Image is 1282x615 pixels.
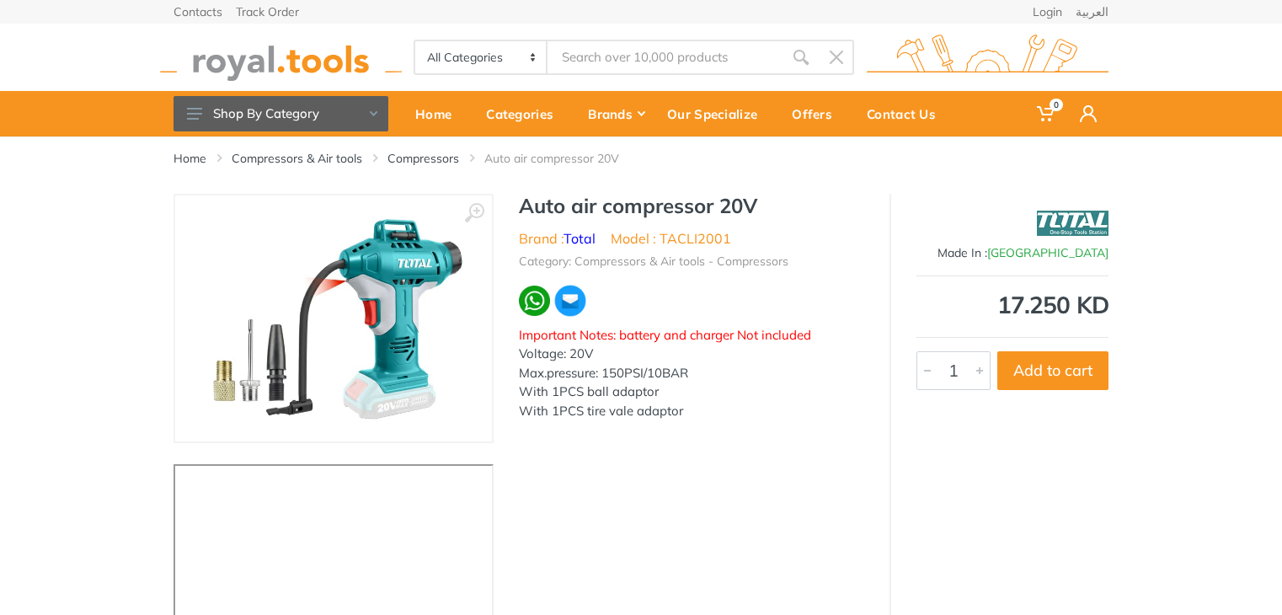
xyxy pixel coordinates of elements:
[519,327,811,343] span: Important Notes: battery and charger Not included
[564,230,596,247] a: Total
[576,96,655,131] div: Brands
[474,91,576,136] a: Categories
[519,286,550,317] img: wa.webp
[1033,6,1062,18] a: Login
[548,40,783,75] input: Site search
[987,245,1108,260] span: [GEOGRAPHIC_DATA]
[1037,202,1108,244] img: Total
[474,96,576,131] div: Categories
[1076,6,1108,18] a: العربية
[519,228,596,249] li: Brand :
[236,6,299,18] a: Track Order
[519,345,864,364] div: Voltage: 20V
[174,6,222,18] a: Contacts
[203,212,464,425] img: Royal Tools - Auto air compressor 20V
[855,91,959,136] a: Contact Us
[780,91,855,136] a: Offers
[174,150,1108,167] nav: breadcrumb
[655,91,780,136] a: Our Specialize
[855,96,959,131] div: Contact Us
[403,96,474,131] div: Home
[1025,91,1068,136] a: 0
[655,96,780,131] div: Our Specialize
[403,91,474,136] a: Home
[780,96,855,131] div: Offers
[174,150,206,167] a: Home
[867,35,1108,81] img: royal.tools Logo
[519,253,788,270] li: Category: Compressors & Air tools - Compressors
[916,293,1108,317] div: 17.250 KD
[484,150,644,167] li: Auto air compressor 20V
[387,150,459,167] a: Compressors
[519,194,864,218] h1: Auto air compressor 20V
[519,382,864,402] div: With 1PCS ball adaptor
[611,228,731,249] li: Model : TACLI2001
[415,41,548,73] select: Category
[160,35,402,81] img: royal.tools Logo
[916,244,1108,262] div: Made In :
[232,150,362,167] a: Compressors & Air tools
[997,351,1108,390] button: Add to cart
[174,96,388,131] button: Shop By Category
[1050,99,1063,111] span: 0
[553,284,587,318] img: ma.webp
[519,364,864,383] div: Max.pressure: 150PSI/10BAR
[519,402,864,421] div: With 1PCS tire vale adaptor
